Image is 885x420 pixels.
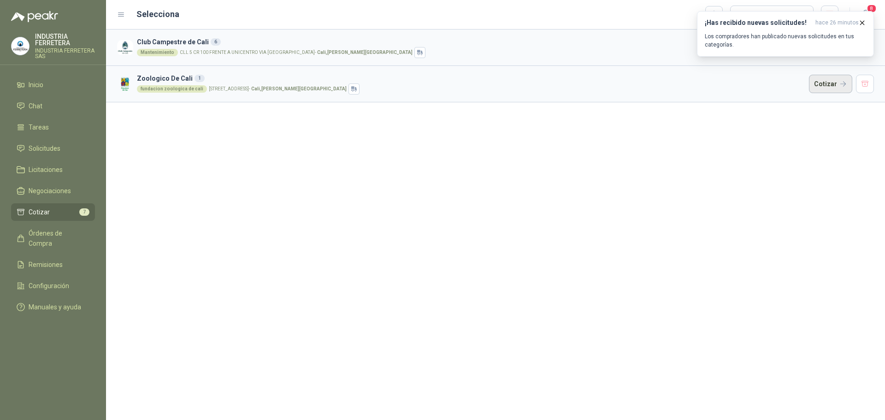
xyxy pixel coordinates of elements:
span: Negociaciones [29,186,71,196]
a: Negociaciones [11,182,95,200]
p: INDUSTRIA FERRETERA SAS [35,48,95,59]
span: Inicio [29,80,43,90]
a: Configuración [11,277,95,295]
a: Cotizar7 [11,203,95,221]
button: 8 [857,6,874,23]
button: Cotizar [809,75,852,93]
h2: Selecciona [136,8,179,21]
div: 1 [195,75,205,82]
p: CLL 5 CR 100 FRENTE A UNICENTRO VIA [GEOGRAPHIC_DATA] - [180,50,413,55]
img: Logo peakr [11,11,58,22]
h3: Zoologico De Cali [137,73,805,83]
strong: Cali , [PERSON_NAME][GEOGRAPHIC_DATA] [317,50,413,55]
a: Chat [11,97,95,115]
span: 7 [79,208,89,216]
h3: ¡Has recibido nuevas solicitudes! [705,19,812,27]
img: Company Logo [117,76,133,92]
span: Tareas [29,122,49,132]
span: Manuales y ayuda [29,302,81,312]
span: hace 26 minutos [815,19,859,27]
span: Remisiones [29,260,63,270]
span: Cotizar [29,207,50,217]
span: Solicitudes [29,143,60,154]
div: fundacion zoologica de cali [137,85,207,93]
a: Manuales y ayuda [11,298,95,316]
strong: Cali , [PERSON_NAME][GEOGRAPHIC_DATA] [251,86,347,91]
div: Mantenimiento [137,49,178,56]
a: Órdenes de Compra [11,225,95,252]
p: Los compradores han publicado nuevas solicitudes en tus categorías. [705,32,866,49]
h3: Club Campestre de Cali [137,37,805,47]
a: Inicio [11,76,95,94]
img: Company Logo [12,37,29,55]
span: Licitaciones [29,165,63,175]
p: [STREET_ADDRESS] - [209,87,347,91]
img: Company Logo [117,40,133,56]
a: Remisiones [11,256,95,273]
a: Licitaciones [11,161,95,178]
a: Solicitudes [11,140,95,157]
button: ¡Has recibido nuevas solicitudes!hace 26 minutos Los compradores han publicado nuevas solicitudes... [697,11,874,57]
span: Chat [29,101,42,111]
div: 6 [211,38,221,46]
span: 8 [867,4,877,13]
span: Órdenes de Compra [29,228,86,248]
span: Configuración [29,281,69,291]
p: INDUSTRIA FERRETERA [35,33,95,46]
a: Tareas [11,118,95,136]
button: Cargar cotizaciones [730,6,814,24]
